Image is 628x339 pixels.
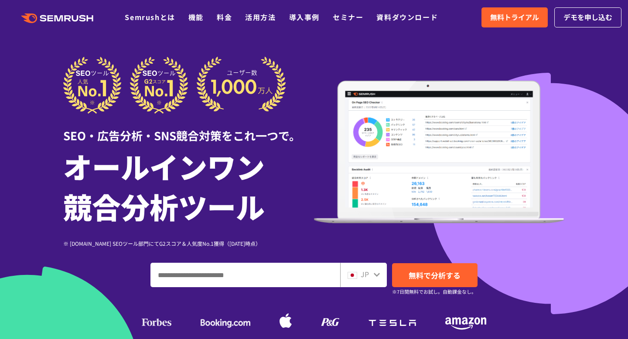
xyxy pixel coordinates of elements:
[151,263,340,287] input: ドメイン、キーワードまたはURLを入力してください
[361,269,369,279] span: JP
[563,12,612,23] span: デモを申し込む
[409,270,461,281] span: 無料で分析する
[490,12,539,23] span: 無料トライアル
[392,263,478,287] a: 無料で分析する
[245,12,276,22] a: 活用方法
[333,12,363,22] a: セミナー
[481,7,548,27] a: 無料トライアル
[376,12,438,22] a: 資料ダウンロード
[63,146,314,226] h1: オールインワン 競合分析ツール
[554,7,621,27] a: デモを申し込む
[217,12,232,22] a: 料金
[125,12,175,22] a: Semrushとは
[392,288,476,296] small: ※7日間無料でお試し。自動課金なし。
[188,12,204,22] a: 機能
[63,239,314,247] div: ※ [DOMAIN_NAME] SEOツール部門にてG2スコア＆人気度No.1獲得（[DATE]時点）
[289,12,320,22] a: 導入事例
[63,114,314,144] div: SEO・広告分析・SNS競合対策をこれ一つで。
